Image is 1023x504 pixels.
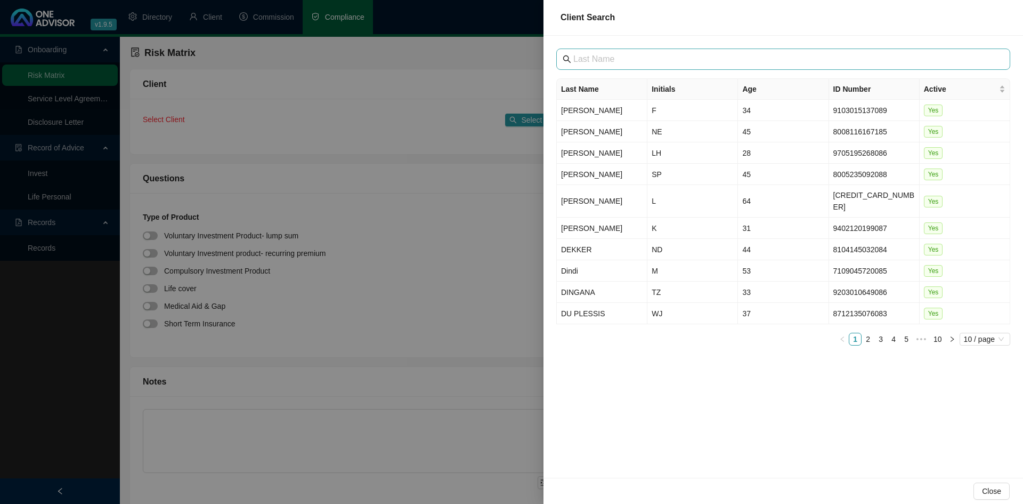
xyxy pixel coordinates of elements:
span: right [949,336,955,342]
button: left [836,333,849,346]
div: Page Size [960,333,1010,346]
td: L [647,185,738,218]
td: 8005235092088 [829,164,920,185]
li: 10 [930,333,946,346]
span: Yes [924,147,943,159]
td: [PERSON_NAME] [557,164,647,185]
li: Previous Page [836,333,849,346]
span: 45 [742,170,751,179]
span: 10 / page [964,333,1006,345]
td: LH [647,142,738,164]
td: DEKKER [557,239,647,260]
span: Close [982,485,1001,497]
td: DU PLESSIS [557,303,647,324]
th: Initials [647,79,738,100]
span: 33 [742,288,751,297]
a: 10 [930,333,945,345]
a: 5 [900,333,912,345]
td: K [647,218,738,239]
td: NE [647,121,738,142]
td: [PERSON_NAME] [557,100,647,121]
span: Yes [924,286,943,298]
li: 4 [887,333,900,346]
span: left [839,336,846,342]
td: 7109045720085 [829,260,920,282]
button: right [946,333,959,346]
td: TZ [647,282,738,303]
span: Client Search [561,13,615,22]
span: 53 [742,267,751,275]
td: DINGANA [557,282,647,303]
th: Active [920,79,1010,100]
td: [PERSON_NAME] [557,142,647,164]
a: 3 [875,333,887,345]
span: Yes [924,222,943,234]
td: 9402120199087 [829,218,920,239]
th: Age [738,79,829,100]
span: Yes [924,308,943,319]
td: F [647,100,738,121]
td: 9705195268086 [829,142,920,164]
td: M [647,260,738,282]
td: 8712135076083 [829,303,920,324]
th: Last Name [557,79,647,100]
li: Next 5 Pages [913,333,930,346]
span: Yes [924,169,943,180]
span: Yes [924,265,943,277]
input: Last Name [573,53,995,66]
span: search [563,55,571,63]
td: 9103015137089 [829,100,920,121]
li: Next Page [946,333,959,346]
td: [PERSON_NAME] [557,121,647,142]
td: ND [647,239,738,260]
span: Yes [924,244,943,255]
span: Active [924,83,997,95]
td: WJ [647,303,738,324]
td: 8008116167185 [829,121,920,142]
span: 31 [742,224,751,233]
span: 45 [742,127,751,136]
span: 44 [742,245,751,254]
li: 5 [900,333,913,346]
span: Yes [924,196,943,207]
td: 9203010649086 [829,282,920,303]
a: 4 [888,333,899,345]
td: Dindi [557,260,647,282]
td: [PERSON_NAME] [557,185,647,218]
span: 34 [742,106,751,115]
li: 2 [862,333,874,346]
a: 2 [862,333,874,345]
li: 1 [849,333,862,346]
span: Yes [924,126,943,138]
th: ID Number [829,79,920,100]
td: 8104145032084 [829,239,920,260]
span: 28 [742,149,751,157]
span: 64 [742,197,751,205]
td: SP [647,164,738,185]
button: Close [973,483,1010,500]
span: Yes [924,105,943,116]
a: 1 [849,333,861,345]
td: [PERSON_NAME] [557,218,647,239]
span: ••• [913,333,930,346]
span: 37 [742,309,751,318]
td: [CREDIT_CARD_NUMBER] [829,185,920,218]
